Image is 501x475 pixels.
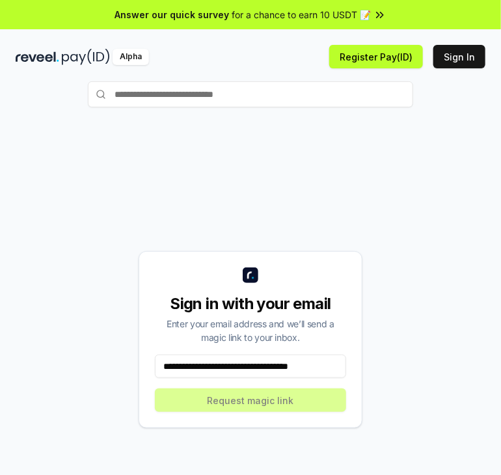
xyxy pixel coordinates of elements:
[155,317,346,344] div: Enter your email address and we’ll send a magic link to your inbox.
[62,49,110,65] img: pay_id
[243,267,258,283] img: logo_small
[16,49,59,65] img: reveel_dark
[329,45,423,68] button: Register Pay(ID)
[115,8,229,21] span: Answer our quick survey
[155,293,346,314] div: Sign in with your email
[433,45,485,68] button: Sign In
[232,8,371,21] span: for a chance to earn 10 USDT 📝
[113,49,149,65] div: Alpha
